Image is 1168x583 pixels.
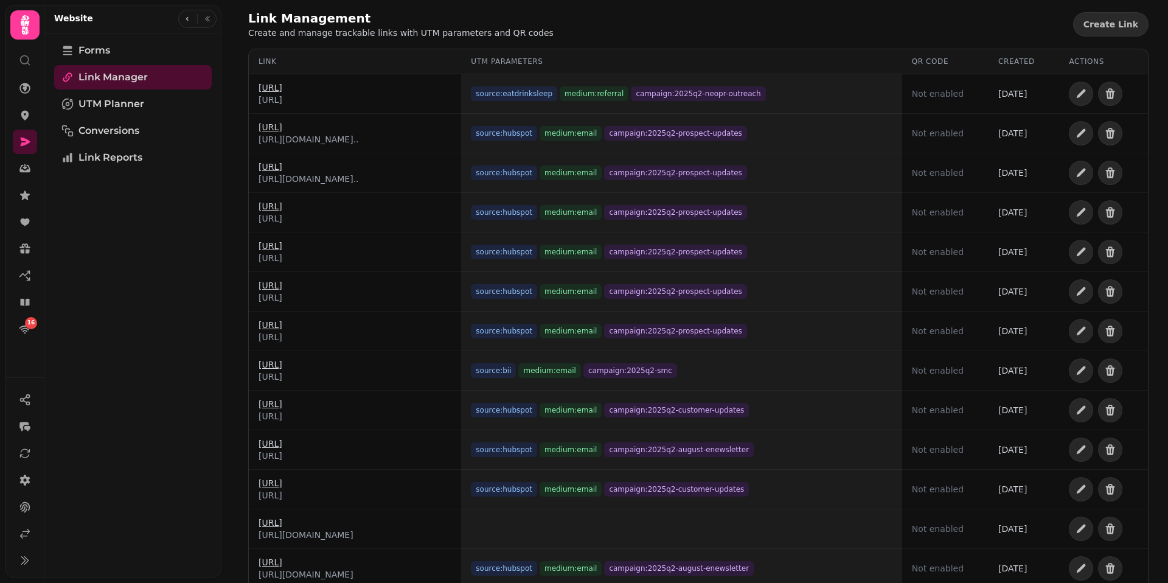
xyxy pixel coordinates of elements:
span: medium: email [540,482,602,497]
span: medium: email [540,126,602,141]
button: Delete [1098,358,1122,383]
div: [URL] [259,212,282,225]
button: Delete [1098,517,1122,541]
button: Delete [1098,477,1122,501]
span: campaign: 2025q2-smc [583,363,677,378]
span: [DATE] [998,88,1027,100]
div: [URL] [259,371,282,383]
a: [URL] [259,556,353,568]
button: Delete [1098,319,1122,343]
span: source: hubspot [471,324,537,338]
span: Conversions [78,124,139,138]
button: Delete [1098,240,1122,264]
span: Link Manager [78,70,148,85]
h2: Link Management [248,10,482,27]
span: [DATE] [998,523,1027,535]
a: [URL] [259,517,353,529]
div: [URL] [259,331,282,343]
button: Delete [1098,121,1122,145]
span: Create Link [1083,20,1138,29]
span: Not enabled [912,365,964,377]
div: [URL][DOMAIN_NAME] [259,568,353,581]
span: Not enabled [912,206,964,218]
button: Create Link [1073,12,1149,37]
div: [URL] [259,94,282,106]
a: [URL] [259,82,282,94]
button: Delete [1098,279,1122,304]
span: [DATE] [998,285,1027,298]
span: source: hubspot [471,166,537,180]
span: Not enabled [912,88,964,100]
span: Not enabled [912,325,964,337]
button: Edit [1069,358,1093,383]
button: Delete [1098,200,1122,225]
span: campaign: 2025q2-prospect-updates [604,284,746,299]
span: campaign: 2025q2-prospect-updates [604,324,746,338]
a: Link Reports [54,145,212,170]
div: [URL] [259,252,282,264]
span: [DATE] [998,206,1027,218]
a: Forms [54,38,212,63]
a: [URL] [259,398,282,410]
a: Link Manager [54,65,212,89]
span: Not enabled [912,285,964,298]
span: [DATE] [998,404,1027,416]
span: source: hubspot [471,245,537,259]
span: campaign: 2025q2-prospect-updates [604,126,746,141]
a: [URL] [259,200,282,212]
span: campaign: 2025q2-prospect-updates [604,205,746,220]
span: campaign: 2025q2-neopr-outreach [631,86,765,101]
span: medium: email [540,245,602,259]
button: Edit [1069,161,1093,185]
span: [DATE] [998,246,1027,258]
span: source: hubspot [471,403,537,417]
div: [URL][DOMAIN_NAME].. [259,173,359,185]
button: Delete [1098,438,1122,462]
div: [URL][DOMAIN_NAME] [259,529,353,541]
a: [URL] [259,161,359,173]
button: Edit [1069,82,1093,106]
span: [DATE] [998,167,1027,179]
span: medium: email [540,561,602,576]
span: 16 [27,319,35,327]
button: Edit [1069,319,1093,343]
span: medium: email [518,363,580,378]
a: [URL] [259,358,282,371]
span: Not enabled [912,404,964,416]
span: campaign: 2025q2-prospect-updates [604,166,746,180]
div: [URL][DOMAIN_NAME].. [259,133,359,145]
button: Edit [1069,279,1093,304]
span: campaign: 2025q2-customer-updates [604,403,749,417]
button: Edit [1069,200,1093,225]
a: UTM Planner [54,92,212,116]
span: Not enabled [912,444,964,456]
span: medium: email [540,403,602,417]
span: source: hubspot [471,205,537,220]
span: Not enabled [912,127,964,139]
div: Link [259,57,451,66]
span: campaign: 2025q2-customer-updates [604,482,749,497]
span: source: hubspot [471,442,537,457]
button: Edit [1069,517,1093,541]
a: [URL] [259,240,282,252]
span: [DATE] [998,127,1027,139]
span: [DATE] [998,562,1027,574]
button: Edit [1069,438,1093,462]
span: medium: email [540,442,602,457]
a: [URL] [259,477,282,489]
span: campaign: 2025q2-august-enewsletter [604,442,754,457]
span: Not enabled [912,167,964,179]
span: [DATE] [998,483,1027,495]
span: source: hubspot [471,284,537,299]
button: Edit [1069,240,1093,264]
span: source: hubspot [471,482,537,497]
span: Link Reports [78,150,142,165]
div: UTM Parameters [471,57,892,66]
a: [URL] [259,319,282,331]
span: medium: referral [560,86,628,101]
span: campaign: 2025q2-august-enewsletter [604,561,754,576]
span: Not enabled [912,523,964,535]
button: Edit [1069,398,1093,422]
div: [URL] [259,291,282,304]
span: [DATE] [998,325,1027,337]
